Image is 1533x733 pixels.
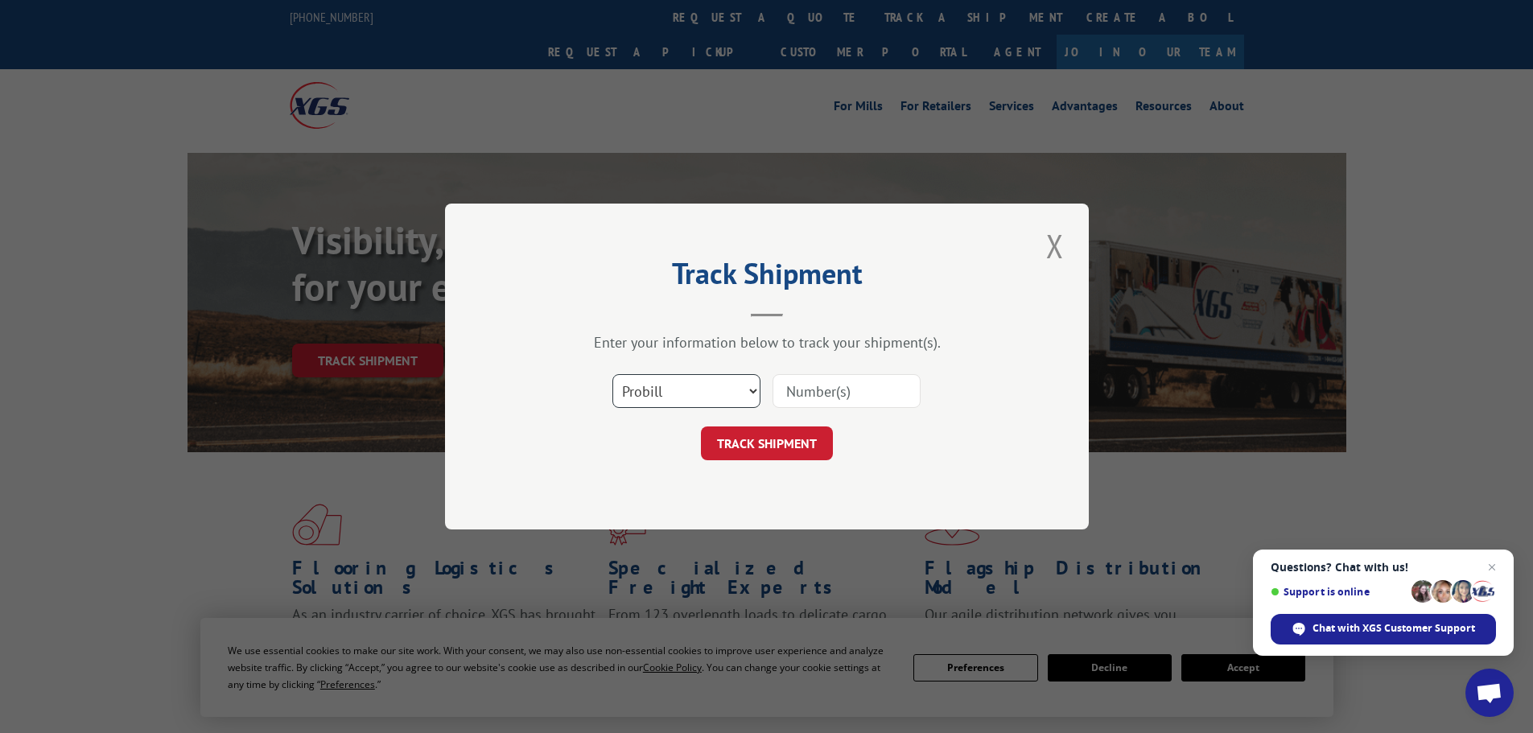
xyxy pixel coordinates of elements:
[1271,586,1406,598] span: Support is online
[1313,621,1475,636] span: Chat with XGS Customer Support
[1271,561,1496,574] span: Questions? Chat with us!
[525,333,1008,352] div: Enter your information below to track your shipment(s).
[773,374,921,408] input: Number(s)
[1271,614,1496,644] span: Chat with XGS Customer Support
[1465,669,1514,717] a: Open chat
[701,426,833,460] button: TRACK SHIPMENT
[525,262,1008,293] h2: Track Shipment
[1041,224,1069,268] button: Close modal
